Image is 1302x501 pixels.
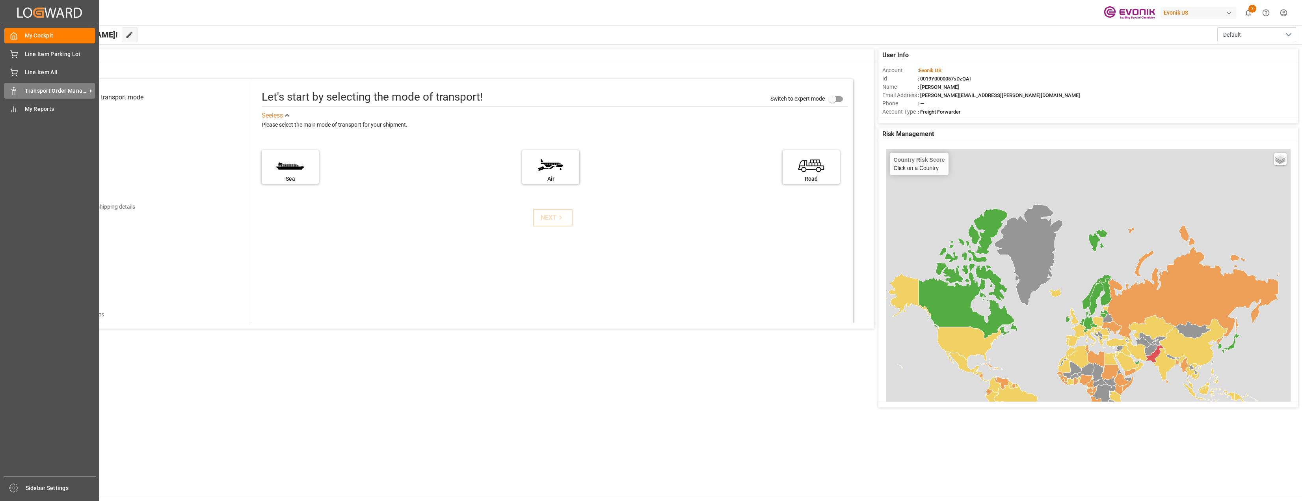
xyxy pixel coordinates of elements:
[4,46,95,62] a: Line Item Parking Lot
[82,93,143,102] div: Select transport mode
[1248,5,1256,13] span: 2
[4,101,95,117] a: My Reports
[25,105,95,113] span: My Reports
[266,175,315,183] div: Sea
[25,68,95,77] span: Line Item All
[33,27,118,42] span: Hello [PERSON_NAME]!
[25,32,95,40] span: My Cockpit
[882,83,918,91] span: Name
[882,91,918,99] span: Email Address
[894,157,945,171] div: Click on a Country
[894,157,945,163] h4: Country Risk Score
[770,95,825,102] span: Switch to expert mode
[262,120,848,130] div: Please select the main mode of transport for your shipment.
[882,75,918,83] span: Id
[541,213,565,222] div: NEXT
[882,108,918,116] span: Account Type
[787,175,836,183] div: Road
[4,65,95,80] a: Line Item All
[526,175,575,183] div: Air
[262,89,483,105] div: Let's start by selecting the mode of transport!
[1104,6,1155,20] img: Evonik-brand-mark-Deep-Purple-RGB.jpeg_1700498283.jpeg
[918,101,924,107] span: : —
[918,67,941,73] span: :
[1223,31,1241,39] span: Default
[1161,5,1239,20] button: Evonik US
[1239,4,1257,22] button: show 2 new notifications
[882,50,909,60] span: User Info
[918,109,961,115] span: : Freight Forwarder
[918,76,971,82] span: : 0019Y0000057sDzQAI
[1257,4,1275,22] button: Help Center
[262,111,283,120] div: See less
[1161,7,1236,19] div: Evonik US
[25,50,95,58] span: Line Item Parking Lot
[86,203,135,211] div: Add shipping details
[1217,27,1296,42] button: open menu
[919,67,941,73] span: Evonik US
[882,66,918,75] span: Account
[1274,153,1287,165] a: Layers
[882,129,934,139] span: Risk Management
[918,92,1080,98] span: : [PERSON_NAME][EMAIL_ADDRESS][PERSON_NAME][DOMAIN_NAME]
[25,87,87,95] span: Transport Order Management
[533,209,573,226] button: NEXT
[918,84,959,90] span: : [PERSON_NAME]
[882,99,918,108] span: Phone
[4,28,95,43] a: My Cockpit
[26,484,96,492] span: Sidebar Settings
